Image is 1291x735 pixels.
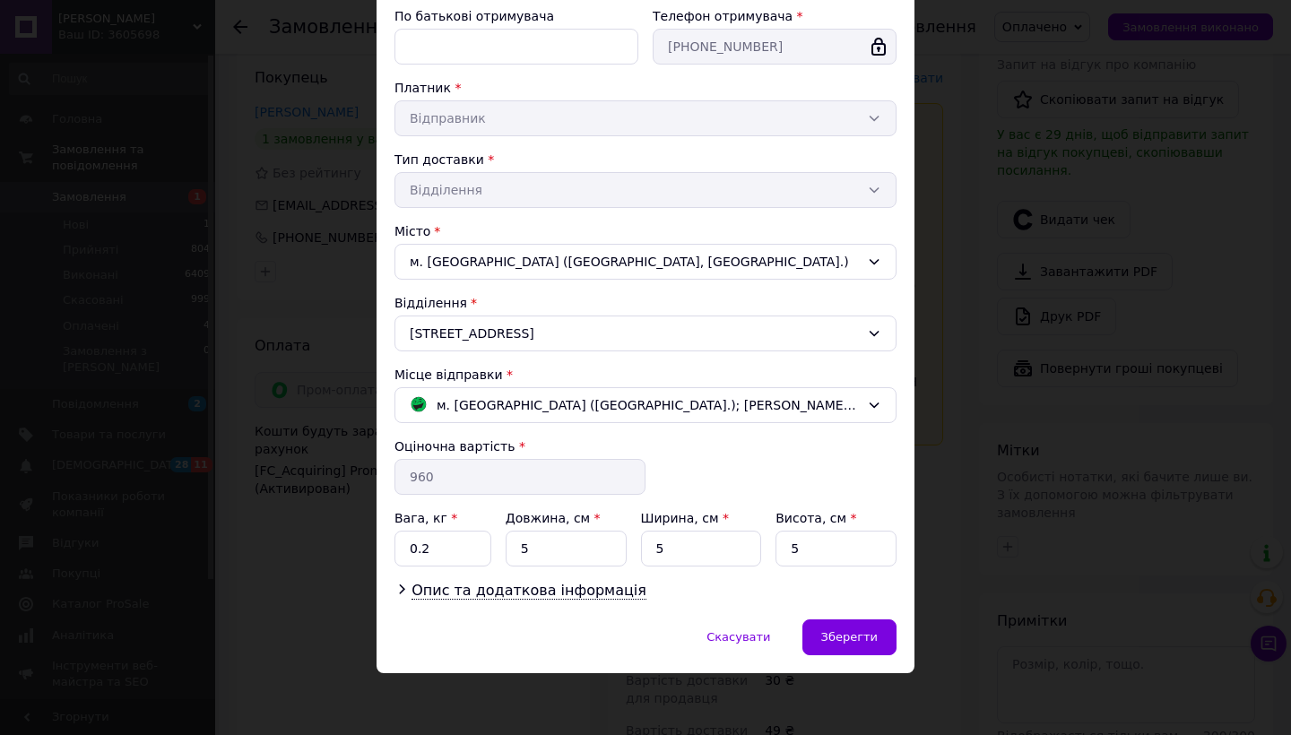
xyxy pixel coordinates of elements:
[394,9,554,23] label: По батькові отримувача
[506,511,601,525] label: Довжина, см
[653,29,897,65] input: +380
[821,630,878,644] span: Зберегти
[394,366,897,384] div: Місце відправки
[775,511,856,525] label: Висота, см
[394,222,897,240] div: Місто
[394,244,897,280] div: м. [GEOGRAPHIC_DATA] ([GEOGRAPHIC_DATA], [GEOGRAPHIC_DATA].)
[394,294,897,312] div: Відділення
[653,9,793,23] label: Телефон отримувача
[394,151,897,169] div: Тип доставки
[394,79,897,97] div: Платник
[394,511,457,525] label: Вага, кг
[394,439,515,454] label: Оціночна вартість
[641,511,729,525] label: Ширина, см
[412,582,646,600] span: Опис та додаткова інформація
[706,630,770,644] span: Скасувати
[437,395,860,415] span: м. [GEOGRAPHIC_DATA] ([GEOGRAPHIC_DATA].); [PERSON_NAME][STREET_ADDRESS]
[394,316,897,351] div: [STREET_ADDRESS]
